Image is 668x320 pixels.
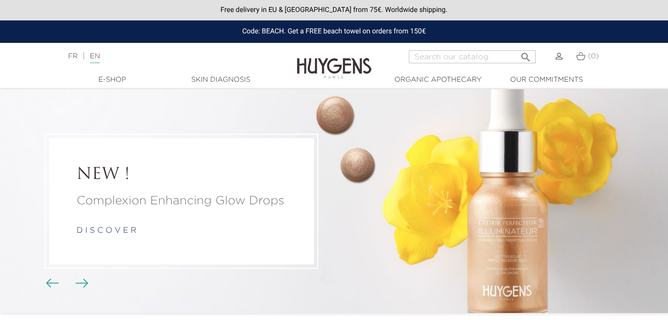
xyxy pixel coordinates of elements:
i:  [520,48,532,60]
div: | [63,50,271,62]
input: Search [409,50,536,63]
a: Complexion Enhancing Glow Drops [77,192,286,210]
a: d i s c o v e r [77,227,136,235]
a: Organic Apothecary [388,75,488,85]
a: Our commitments [497,75,596,85]
a: FR [68,53,78,60]
a: EN [90,53,100,63]
span: (0) [588,53,599,60]
a: NEW ! [77,165,286,184]
a: Skin Diagnosis [171,75,271,85]
div: Carousel buttons [50,276,82,291]
img: Huygens [297,42,372,80]
button:  [517,47,535,61]
a: E-Shop [63,75,162,85]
